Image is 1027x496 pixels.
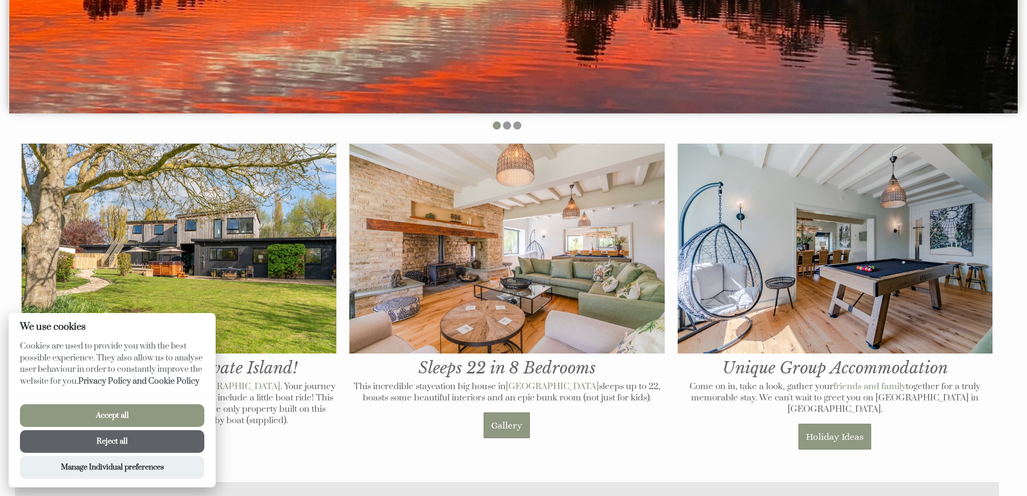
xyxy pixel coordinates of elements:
[9,341,216,395] p: Cookies are used to provide you with the best possible experience. They also allow us to analyse ...
[20,404,204,427] button: Accept all
[484,412,530,438] a: Gallery
[833,381,906,392] a: friends and family
[678,144,992,378] h1: Unique Group Accommodation
[20,430,204,453] button: Reject all
[349,144,664,354] img: Living room at The Island in Oxfordshire
[22,144,336,378] h1: House on its own Private Island!
[506,381,599,392] a: [GEOGRAPHIC_DATA]
[678,144,992,354] img: Games room at The Island in Oxfordshire
[678,381,992,415] p: Come on in, take a look, gather your together for a truly memorable stay. We can't wait to greet ...
[349,381,664,404] p: This incredible staycation big house in sleeps up to 22, boasts some beautiful interiors and an e...
[798,424,871,450] a: Holiday Ideas
[78,376,199,386] a: Privacy Policy and Cookie Policy
[349,144,664,378] h1: Sleeps 22 in 8 Bedrooms
[22,144,336,354] img: The Island in Oxfordshire
[20,456,204,479] button: Manage Individual preferences
[9,322,216,332] h2: We use cookies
